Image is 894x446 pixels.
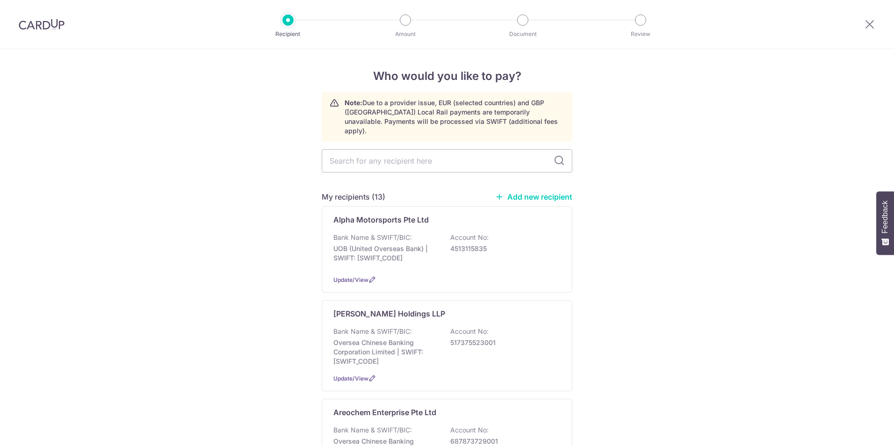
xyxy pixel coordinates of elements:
p: 4513115835 [450,244,555,253]
a: Add new recipient [495,192,572,201]
strong: Note: [345,99,362,107]
p: 687873729001 [450,437,555,446]
p: Account No: [450,425,489,435]
a: Update/View [333,276,368,283]
h4: Who would you like to pay? [322,68,572,85]
span: Feedback [881,201,889,233]
p: Document [488,29,557,39]
p: Amount [371,29,440,39]
p: Due to a provider issue, EUR (selected countries) and GBP ([GEOGRAPHIC_DATA]) Local Rail payments... [345,98,564,136]
button: Feedback - Show survey [876,191,894,255]
p: Bank Name & SWIFT/BIC: [333,327,412,336]
p: Bank Name & SWIFT/BIC: [333,233,412,242]
input: Search for any recipient here [322,149,572,173]
p: [PERSON_NAME] Holdings LLP [333,308,445,319]
p: Areochem Enterprise Pte Ltd [333,407,436,418]
h5: My recipients (13) [322,191,385,202]
p: Bank Name & SWIFT/BIC: [333,425,412,435]
p: UOB (United Overseas Bank) | SWIFT: [SWIFT_CODE] [333,244,438,263]
a: Update/View [333,375,368,382]
p: Alpha Motorsports Pte Ltd [333,214,429,225]
img: CardUp [19,19,65,30]
p: Account No: [450,327,489,336]
p: Account No: [450,233,489,242]
p: Recipient [253,29,323,39]
p: Oversea Chinese Banking Corporation Limited | SWIFT: [SWIFT_CODE] [333,338,438,366]
p: 517375523001 [450,338,555,347]
p: Review [606,29,675,39]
